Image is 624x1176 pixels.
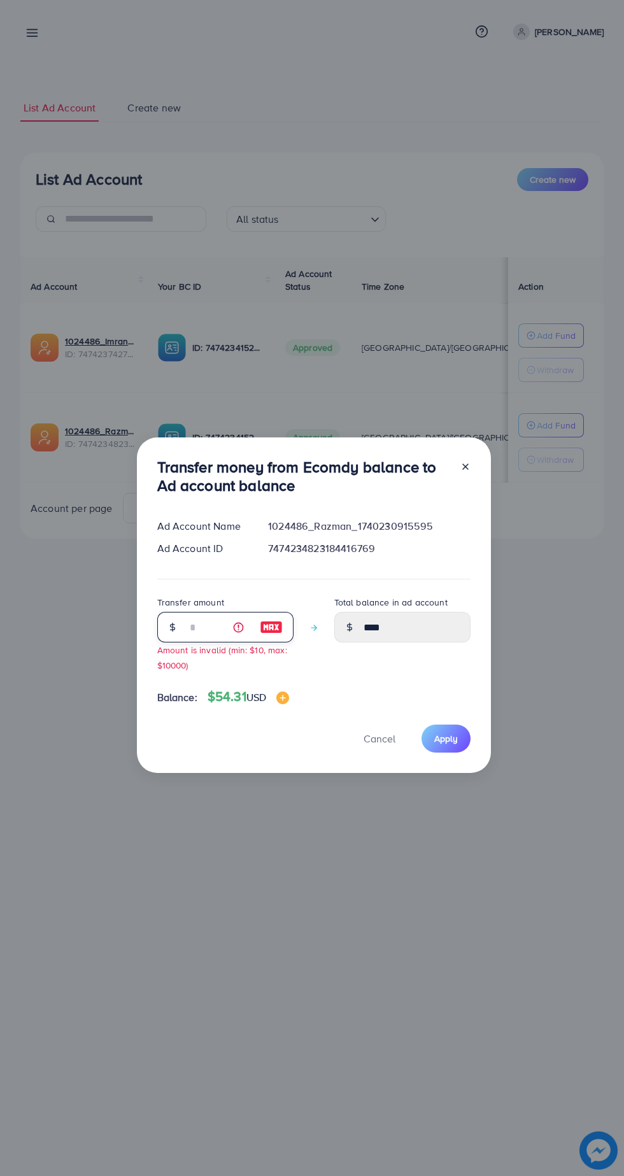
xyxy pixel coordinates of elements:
img: image [260,620,283,635]
button: Apply [422,725,471,752]
img: image [276,691,289,704]
span: Cancel [364,732,395,746]
small: Amount is invalid (min: $10, max: $10000) [157,644,287,670]
label: Transfer amount [157,596,224,609]
div: 7474234823184416769 [258,541,480,556]
div: 1024486_Razman_1740230915595 [258,519,480,534]
button: Cancel [348,725,411,752]
span: USD [246,690,266,704]
h3: Transfer money from Ecomdy balance to Ad account balance [157,458,450,495]
label: Total balance in ad account [334,596,448,609]
span: Balance: [157,690,197,705]
h4: $54.31 [208,689,289,705]
div: Ad Account Name [147,519,259,534]
div: Ad Account ID [147,541,259,556]
span: Apply [434,732,458,745]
